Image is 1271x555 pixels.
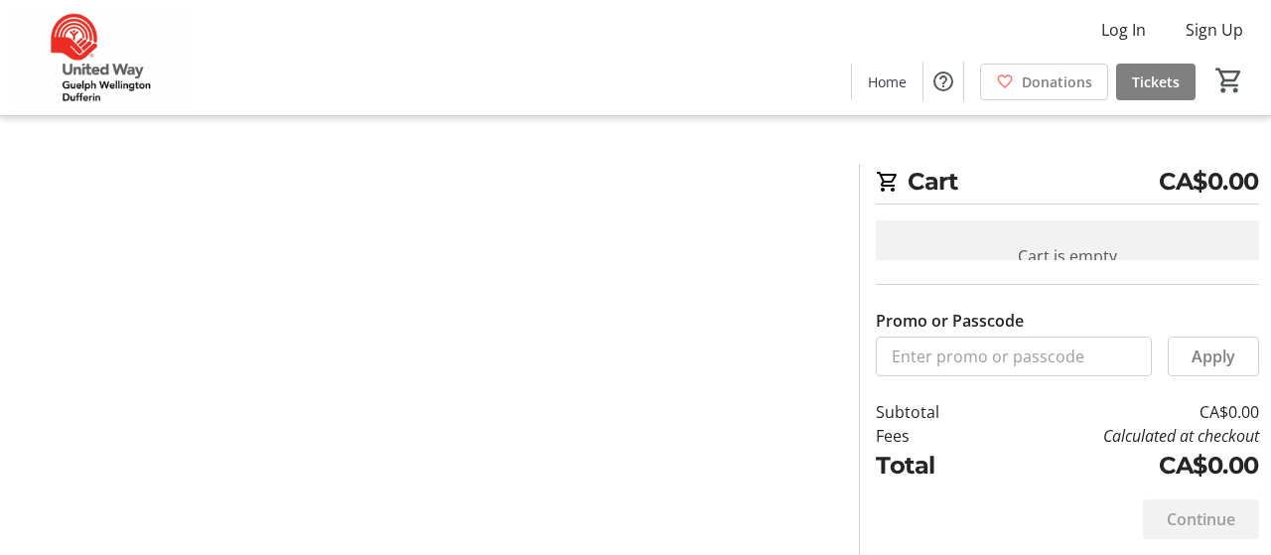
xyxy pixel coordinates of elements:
[1168,337,1259,376] button: Apply
[987,448,1259,484] td: CA$0.00
[876,337,1152,376] input: Enter promo or passcode
[876,220,1259,292] div: Cart is empty
[868,71,907,92] span: Home
[852,64,922,100] a: Home
[1186,18,1243,42] span: Sign Up
[980,64,1108,100] a: Donations
[1085,14,1162,46] button: Log In
[1132,71,1180,92] span: Tickets
[1170,14,1259,46] button: Sign Up
[987,424,1259,448] td: Calculated at checkout
[12,8,189,107] img: United Way Guelph Wellington Dufferin's Logo
[1116,64,1196,100] a: Tickets
[876,448,987,484] td: Total
[876,424,987,448] td: Fees
[876,164,1259,205] h2: Cart
[876,400,987,424] td: Subtotal
[923,62,963,101] button: Help
[1159,164,1259,200] span: CA$0.00
[1192,345,1235,368] span: Apply
[876,309,1024,333] label: Promo or Passcode
[987,400,1259,424] td: CA$0.00
[1211,63,1247,98] button: Cart
[1022,71,1092,92] span: Donations
[1101,18,1146,42] span: Log In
